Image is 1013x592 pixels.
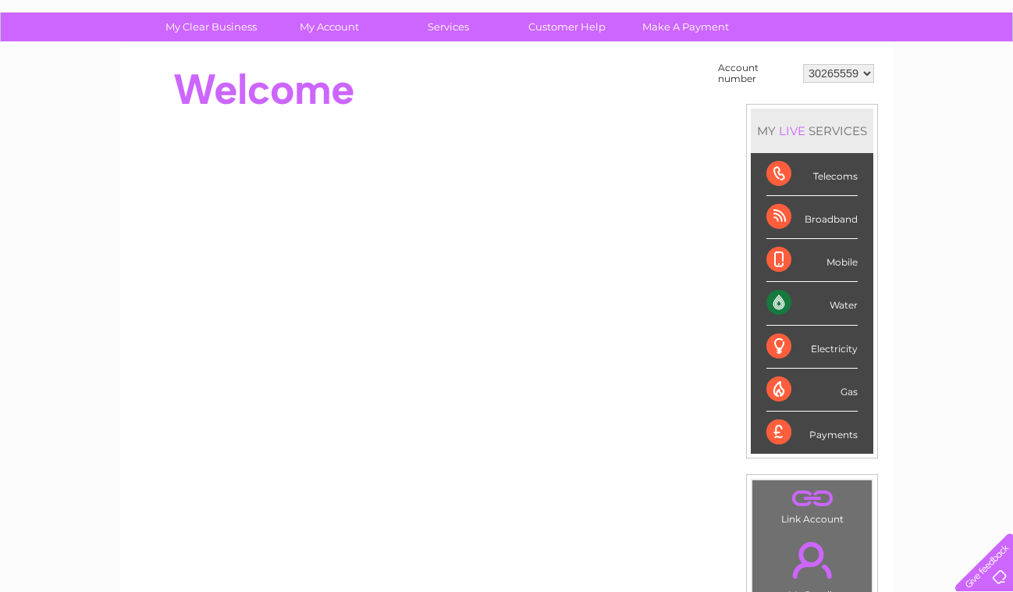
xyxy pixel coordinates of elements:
td: Link Account [752,480,873,529]
a: 0333 014 3131 [719,8,826,27]
div: Mobile [766,239,858,282]
a: Make A Payment [621,12,750,41]
a: . [756,533,868,587]
a: Telecoms [821,66,868,78]
td: Account number [714,59,799,88]
div: Electricity [766,326,858,369]
div: Broadband [766,196,858,239]
a: My Account [265,12,394,41]
div: Payments [766,412,858,454]
div: LIVE [776,123,809,138]
div: Telecoms [766,153,858,196]
a: Services [384,12,513,41]
div: Water [766,282,858,325]
div: MY SERVICES [751,109,873,153]
a: My Clear Business [147,12,275,41]
div: Gas [766,369,858,412]
a: Energy [777,66,812,78]
img: logo.png [35,41,115,88]
a: Contact [909,66,947,78]
a: Customer Help [503,12,631,41]
a: Blog [877,66,900,78]
a: Log out [961,66,998,78]
div: Clear Business is a trading name of Verastar Limited (registered in [GEOGRAPHIC_DATA] No. 3667643... [139,9,876,76]
a: Water [738,66,768,78]
a: . [756,484,868,512]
